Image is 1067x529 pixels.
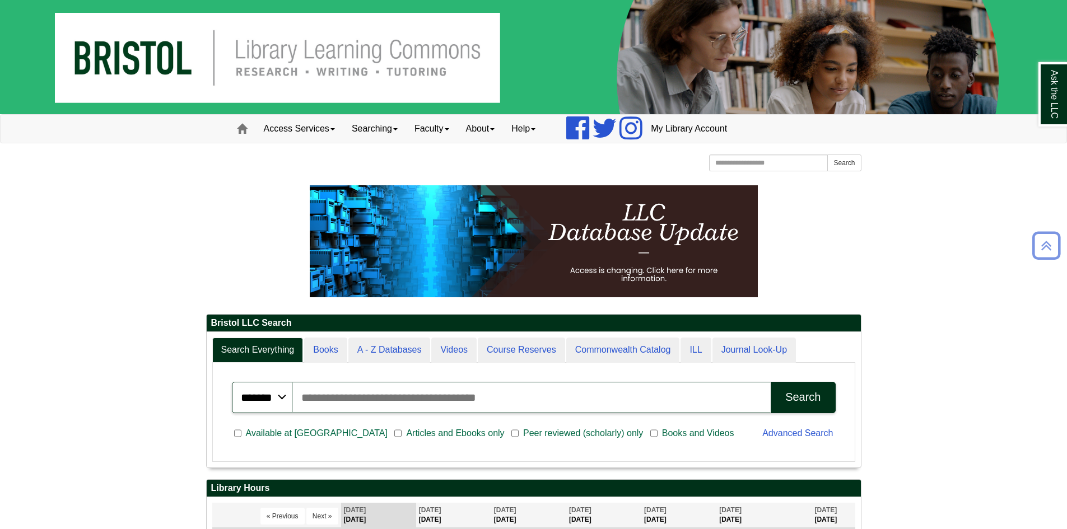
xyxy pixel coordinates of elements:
[762,428,833,438] a: Advanced Search
[1028,238,1064,253] a: Back to Top
[207,315,861,332] h2: Bristol LLC Search
[341,503,416,528] th: [DATE]
[343,115,406,143] a: Searching
[827,155,861,171] button: Search
[491,503,566,528] th: [DATE]
[641,503,716,528] th: [DATE]
[234,428,241,438] input: Available at [GEOGRAPHIC_DATA]
[771,382,835,413] button: Search
[402,427,509,440] span: Articles and Ebooks only
[681,338,711,363] a: ILL
[419,506,441,514] span: [DATE]
[260,508,305,525] button: « Previous
[642,115,735,143] a: My Library Account
[344,506,366,514] span: [DATE]
[719,506,742,514] span: [DATE]
[304,338,347,363] a: Books
[431,338,477,363] a: Videos
[785,391,821,404] div: Search
[207,480,861,497] h2: Library Hours
[406,115,458,143] a: Faculty
[241,427,392,440] span: Available at [GEOGRAPHIC_DATA]
[416,503,491,528] th: [DATE]
[712,338,796,363] a: Journal Look-Up
[658,427,739,440] span: Books and Videos
[566,338,680,363] a: Commonwealth Catalog
[478,338,565,363] a: Course Reserves
[348,338,431,363] a: A - Z Databases
[650,428,658,438] input: Books and Videos
[494,506,516,514] span: [DATE]
[519,427,647,440] span: Peer reviewed (scholarly) only
[569,506,591,514] span: [DATE]
[812,503,855,528] th: [DATE]
[814,506,837,514] span: [DATE]
[716,503,812,528] th: [DATE]
[511,428,519,438] input: Peer reviewed (scholarly) only
[394,428,402,438] input: Articles and Ebooks only
[212,338,304,363] a: Search Everything
[644,506,667,514] span: [DATE]
[503,115,544,143] a: Help
[566,503,641,528] th: [DATE]
[310,185,758,297] img: HTML tutorial
[458,115,504,143] a: About
[306,508,338,525] button: Next »
[255,115,343,143] a: Access Services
